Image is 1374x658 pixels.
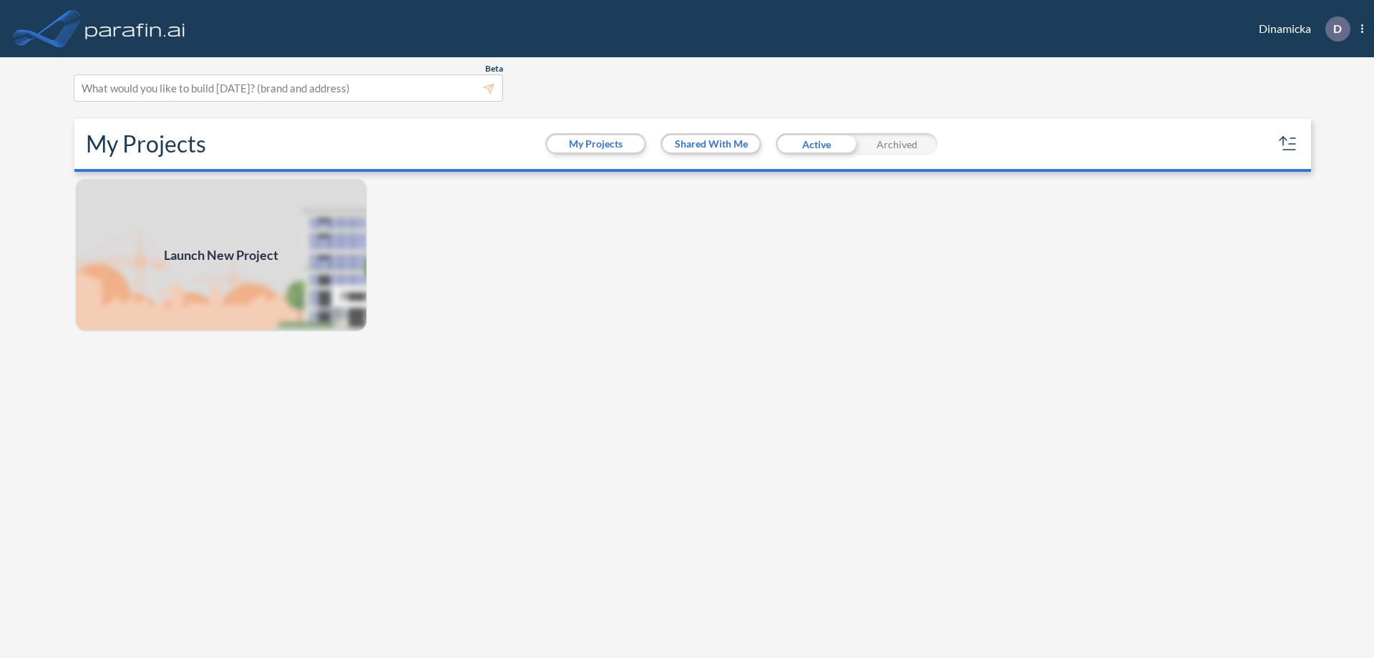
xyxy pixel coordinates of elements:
[1277,132,1300,155] button: sort
[1237,16,1363,42] div: Dinamicka
[82,14,188,43] img: logo
[857,133,937,155] div: Archived
[74,178,368,332] a: Launch New Project
[663,135,759,153] button: Shared With Me
[776,133,857,155] div: Active
[547,135,644,153] button: My Projects
[1333,22,1342,35] p: D
[485,63,503,74] span: Beta
[164,246,278,265] span: Launch New Project
[74,178,368,332] img: add
[86,130,206,158] h2: My Projects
